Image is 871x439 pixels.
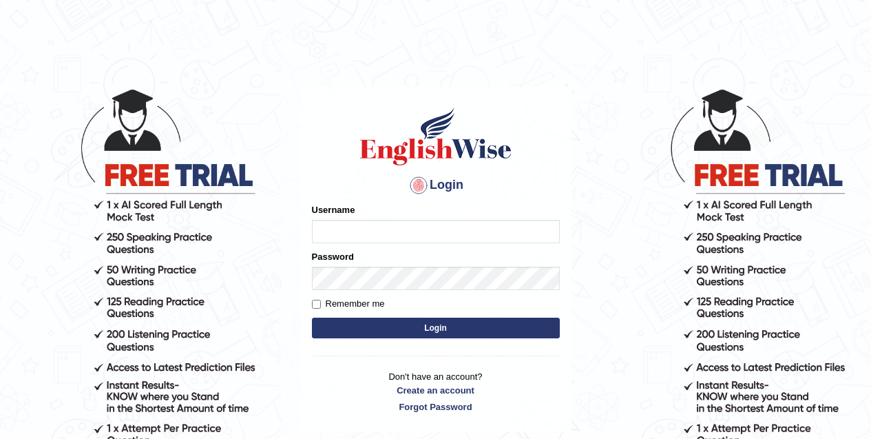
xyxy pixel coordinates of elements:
[312,297,385,311] label: Remember me
[312,250,354,263] label: Password
[312,203,355,216] label: Username
[312,318,560,338] button: Login
[312,370,560,413] p: Don't have an account?
[312,300,321,309] input: Remember me
[357,105,514,167] img: Logo of English Wise sign in for intelligent practice with AI
[312,384,560,397] a: Create an account
[312,400,560,414] a: Forgot Password
[312,174,560,196] h4: Login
